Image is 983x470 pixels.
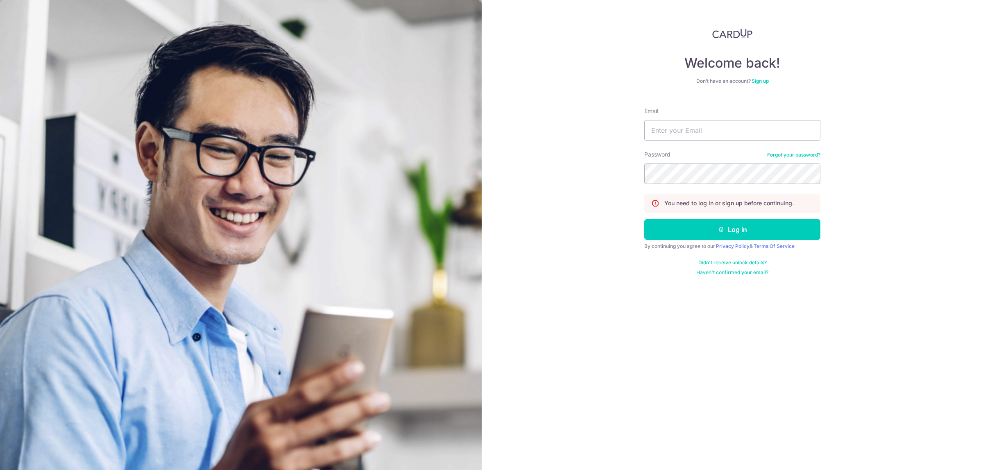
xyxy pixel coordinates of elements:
a: Forgot your password? [767,152,820,158]
label: Email [644,107,658,115]
p: You need to log in or sign up before continuing. [664,199,794,207]
label: Password [644,150,670,159]
a: Privacy Policy [716,243,750,249]
div: Don’t have an account? [644,78,820,84]
h4: Welcome back! [644,55,820,71]
input: Enter your Email [644,120,820,141]
a: Haven't confirmed your email? [696,269,768,276]
button: Log in [644,219,820,240]
img: CardUp Logo [712,29,752,39]
div: By continuing you agree to our & [644,243,820,250]
a: Didn't receive unlock details? [698,259,767,266]
a: Terms Of Service [754,243,795,249]
a: Sign up [752,78,769,84]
